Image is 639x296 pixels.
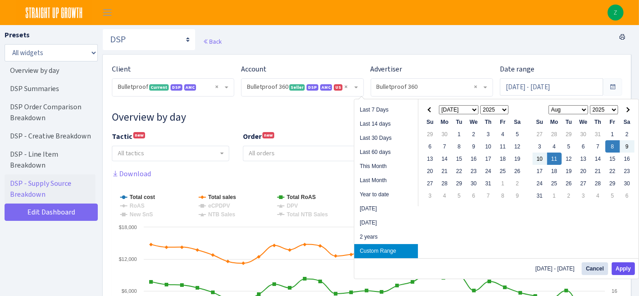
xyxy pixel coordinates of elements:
li: Last Month [354,174,418,188]
td: 9 [620,140,634,153]
td: 22 [605,165,620,177]
text: $12,000 [119,256,137,262]
li: [DATE] [354,216,418,230]
span: Remove all items [215,82,218,92]
td: 21 [438,165,452,177]
span: Bulletproof <span class="badge badge-success">Current</span><span class="badge badge-primary">DSP... [118,82,223,92]
td: 25 [496,165,510,177]
a: Overview by day [5,61,96,80]
a: DSP - Line Item Breakdown [5,145,96,174]
b: Order [243,132,262,141]
td: 21 [591,165,605,177]
td: 1 [452,128,467,140]
td: 31 [533,189,547,202]
text: $6,000 [121,288,137,294]
a: Edit Dashboard [5,204,98,221]
td: 2 [562,189,576,202]
li: Last 14 days [354,117,418,131]
tspan: DPV [287,203,298,209]
label: Presets [5,30,30,41]
input: All orders [243,146,404,161]
sup: new [133,132,145,138]
td: 10 [481,140,496,153]
a: DSP Order Comparison Breakdown [5,98,96,127]
th: Sa [620,116,634,128]
td: 17 [481,153,496,165]
td: 9 [467,140,481,153]
td: 26 [562,177,576,189]
td: 29 [423,128,438,140]
td: 6 [576,140,591,153]
td: 14 [438,153,452,165]
td: 9 [510,189,525,202]
td: 6 [423,140,438,153]
td: 16 [467,153,481,165]
th: Fr [605,116,620,128]
td: 12 [562,153,576,165]
sup: new [262,132,274,138]
td: 12 [510,140,525,153]
td: 13 [423,153,438,165]
text: 16 [612,288,617,294]
td: 5 [605,189,620,202]
td: 20 [423,165,438,177]
span: [DATE] - [DATE] [535,266,578,271]
button: Apply [612,262,635,275]
th: We [576,116,591,128]
td: 25 [547,177,562,189]
th: Tu [452,116,467,128]
span: Remove all items [345,82,348,92]
td: 31 [481,177,496,189]
th: Tu [562,116,576,128]
td: 18 [547,165,562,177]
td: 7 [481,189,496,202]
li: Year to date [354,188,418,202]
td: 27 [533,128,547,140]
td: 3 [533,140,547,153]
li: [DATE] [354,202,418,216]
td: 4 [547,140,562,153]
a: DSP Summaries [5,80,96,98]
td: 24 [533,177,547,189]
td: 3 [481,128,496,140]
span: Bulletproof 360 <span class="badge badge-success">Seller</span><span class="badge badge-primary">... [242,79,363,96]
th: Fr [496,116,510,128]
td: 18 [496,153,510,165]
td: 2 [510,177,525,189]
li: Last 7 Days [354,103,418,117]
th: Th [591,116,605,128]
td: 8 [605,140,620,153]
th: Mo [547,116,562,128]
button: Toggle navigation [96,5,119,20]
th: Mo [438,116,452,128]
td: 17 [533,165,547,177]
td: 23 [620,165,634,177]
td: 6 [467,189,481,202]
tspan: Total RoAS [287,194,316,200]
td: 27 [423,177,438,189]
label: Account [241,64,267,75]
tspan: Total cost [130,194,155,200]
a: Back [203,37,221,46]
td: 8 [496,189,510,202]
td: 29 [452,177,467,189]
span: AMC [320,84,332,91]
th: Su [533,116,547,128]
td: 15 [605,153,620,165]
button: Cancel [582,262,608,275]
td: 13 [576,153,591,165]
span: Bulletproof <span class="badge badge-success">Current</span><span class="badge badge-primary">DSP... [112,79,234,96]
td: 11 [547,153,562,165]
td: 11 [496,140,510,153]
li: Last 30 Days [354,131,418,145]
span: DSP [307,84,318,91]
label: Advertiser [371,64,403,75]
td: 5 [510,128,525,140]
td: 8 [452,140,467,153]
span: US [334,84,342,91]
td: 29 [605,177,620,189]
td: 19 [510,153,525,165]
text: $18,000 [119,225,137,230]
td: 4 [591,189,605,202]
td: 28 [591,177,605,189]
